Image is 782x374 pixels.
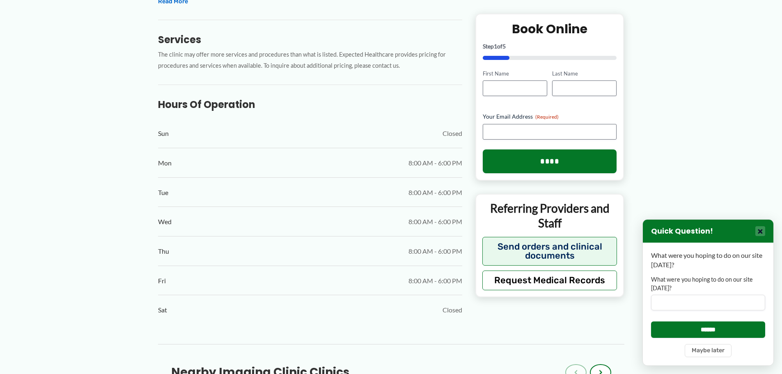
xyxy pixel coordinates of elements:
span: 5 [502,42,506,49]
button: Send orders and clinical documents [482,236,617,265]
h3: Services [158,33,462,46]
p: Step of [483,43,617,49]
span: 8:00 AM - 6:00 PM [408,186,462,199]
span: Tue [158,186,168,199]
label: What were you hoping to do on our site [DATE]? [651,275,765,292]
span: Closed [443,304,462,316]
p: What were you hoping to do on our site [DATE]? [651,251,765,269]
span: Sun [158,127,169,140]
span: 8:00 AM - 6:00 PM [408,275,462,287]
span: 8:00 AM - 6:00 PM [408,216,462,228]
h3: Hours of Operation [158,98,462,111]
button: Request Medical Records [482,270,617,290]
span: 1 [494,42,497,49]
span: Wed [158,216,172,228]
span: Closed [443,127,462,140]
span: 8:00 AM - 6:00 PM [408,157,462,169]
label: Last Name [552,69,617,77]
span: (Required) [535,114,559,120]
p: Referring Providers and Staff [482,201,617,231]
h3: Quick Question! [651,227,713,236]
span: 8:00 AM - 6:00 PM [408,245,462,257]
button: Close [755,226,765,236]
span: Sat [158,304,167,316]
label: Your Email Address [483,112,617,121]
span: Thu [158,245,169,257]
p: The clinic may offer more services and procedures than what is listed. Expected Healthcare provid... [158,49,462,71]
button: Maybe later [685,344,732,357]
h2: Book Online [483,21,617,37]
span: Mon [158,157,172,169]
span: Fri [158,275,166,287]
label: First Name [483,69,547,77]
